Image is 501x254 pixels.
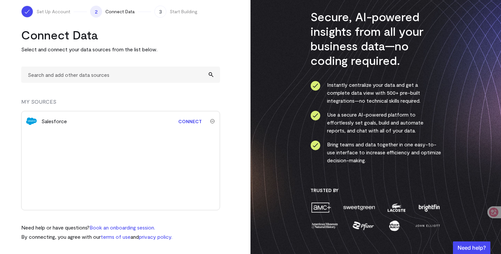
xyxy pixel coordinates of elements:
p: Select and connect your data sources from the list below. [21,45,220,53]
a: privacy policy. [139,233,172,240]
span: 3 [154,6,166,18]
img: pfizer-e137f5fc.png [352,220,375,231]
img: lacoste-7a6b0538.png [387,202,406,213]
img: john-elliott-25751c40.png [414,220,441,231]
img: sweetgreen-1d1fb32c.png [343,202,376,213]
a: terms of use [101,233,131,240]
input: Search and add other data sources [21,67,220,83]
li: Instantly centralize your data and get a complete data view with 500+ pre-built integrations—no t... [310,81,441,105]
h3: Secure, AI-powered insights from all your business data—no coding required. [310,9,441,68]
li: Bring teams and data together in one easy-to-use interface to increase efficiency and optimize de... [310,140,441,164]
img: trash-40e54a27.svg [210,119,215,124]
span: Set Up Account [36,8,70,15]
h3: Trusted By [310,187,441,193]
a: Connect [175,115,205,127]
span: Start Building [170,8,197,15]
a: Book an onboarding session. [89,224,155,230]
img: ico-check-circle-4b19435c.svg [310,140,320,150]
img: salesforce-aa4b4df5.svg [26,116,37,127]
img: amnh-5afada46.png [310,220,339,231]
img: ico-check-circle-4b19435c.svg [310,81,320,91]
li: Use a secure AI-powered platform to effortlessly set goals, build and automate reports, and chat ... [310,111,441,134]
h2: Connect Data [21,27,220,42]
div: Salesforce [41,117,67,125]
span: 2 [90,6,102,18]
span: Connect Data [105,8,135,15]
p: Need help or have questions? [21,224,172,231]
img: moon-juice-c312e729.png [388,220,401,231]
img: ico-check-white-5ff98cb1.svg [24,8,30,15]
div: MY SOURCES [21,98,220,111]
img: ico-check-circle-4b19435c.svg [310,111,320,121]
p: By connecting, you agree with our and [21,233,172,241]
img: amc-0b11a8f1.png [310,202,332,213]
img: brightfin-a251e171.png [417,202,441,213]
